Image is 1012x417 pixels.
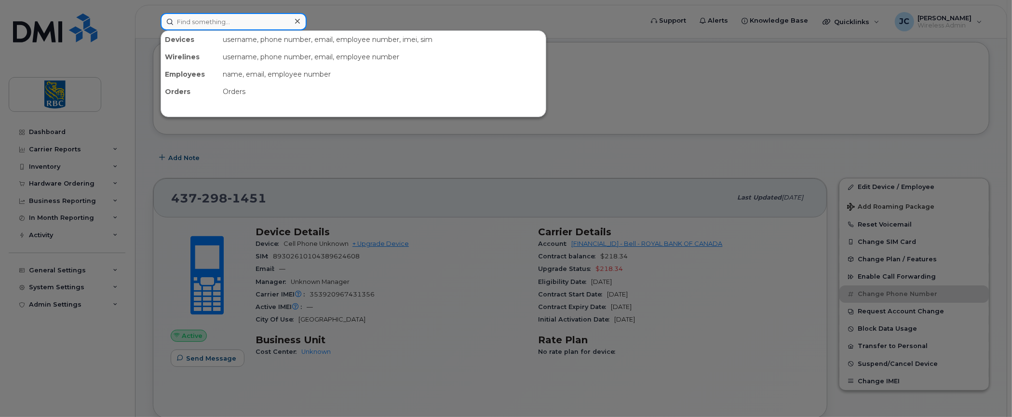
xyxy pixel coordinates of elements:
div: username, phone number, email, employee number [219,48,546,66]
div: Orders [219,83,546,100]
input: Find something... [161,13,307,30]
div: name, email, employee number [219,66,546,83]
div: Orders [161,83,219,100]
div: username, phone number, email, employee number, imei, sim [219,31,546,48]
div: Wirelines [161,48,219,66]
div: Devices [161,31,219,48]
div: Employees [161,66,219,83]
